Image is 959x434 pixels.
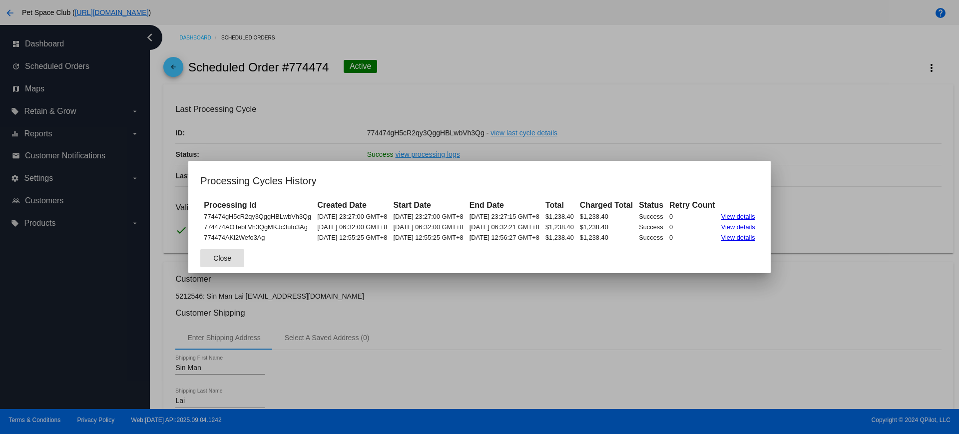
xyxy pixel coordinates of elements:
th: Total [543,200,576,211]
th: Status [636,200,666,211]
span: Close [213,254,231,262]
td: [DATE] 12:55:25 GMT+8 [315,233,390,242]
th: Created Date [315,200,390,211]
td: Success [636,222,666,232]
th: Retry Count [667,200,718,211]
td: [DATE] 12:55:25 GMT+8 [391,233,466,242]
td: Success [636,212,666,221]
td: [DATE] 06:32:00 GMT+8 [315,222,390,232]
th: End Date [467,200,542,211]
td: 0 [667,222,718,232]
td: [DATE] 23:27:00 GMT+8 [391,212,466,221]
a: View details [721,234,755,241]
th: Start Date [391,200,466,211]
td: $1,238.40 [577,222,635,232]
th: Processing Id [201,200,314,211]
td: [DATE] 23:27:00 GMT+8 [315,212,390,221]
button: Close dialog [200,249,244,267]
td: $1,238.40 [543,212,576,221]
a: View details [721,223,755,231]
td: $1,238.40 [577,212,635,221]
td: [DATE] 06:32:21 GMT+8 [467,222,542,232]
td: [DATE] 12:56:27 GMT+8 [467,233,542,242]
td: 774474AOTebLVh3QgMKJc3ufo3Ag [201,222,314,232]
td: Success [636,233,666,242]
td: 0 [667,233,718,242]
td: $1,238.40 [577,233,635,242]
td: 774474gH5cR2qy3QggHBLwbVh3Qg [201,212,314,221]
td: [DATE] 23:27:15 GMT+8 [467,212,542,221]
a: View details [721,213,755,220]
td: $1,238.40 [543,222,576,232]
td: $1,238.40 [543,233,576,242]
h1: Processing Cycles History [200,173,758,189]
th: Charged Total [577,200,635,211]
td: 0 [667,212,718,221]
td: 774474AKi2Wefo3Ag [201,233,314,242]
td: [DATE] 06:32:00 GMT+8 [391,222,466,232]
